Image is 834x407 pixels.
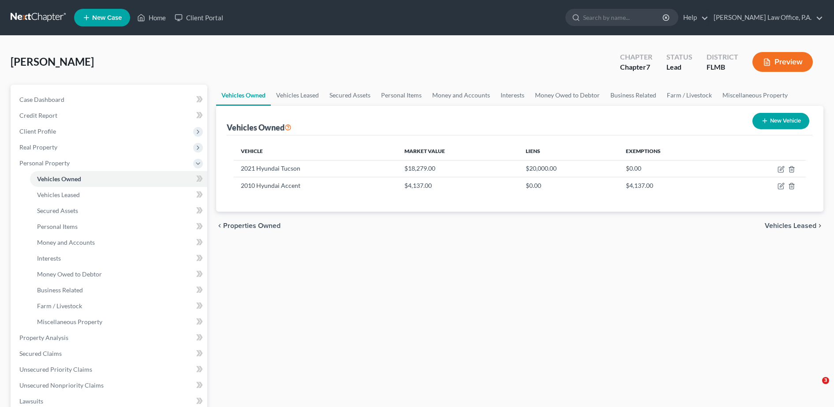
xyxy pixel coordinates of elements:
[271,85,324,106] a: Vehicles Leased
[583,9,664,26] input: Search by name...
[30,187,207,203] a: Vehicles Leased
[12,92,207,108] a: Case Dashboard
[12,108,207,123] a: Credit Report
[30,203,207,219] a: Secured Assets
[752,113,809,129] button: New Vehicle
[19,366,92,373] span: Unsecured Priority Claims
[397,177,519,194] td: $4,137.00
[19,397,43,405] span: Lawsuits
[30,298,207,314] a: Farm / Livestock
[216,85,271,106] a: Vehicles Owned
[324,85,376,106] a: Secured Assets
[30,314,207,330] a: Miscellaneous Property
[30,219,207,235] a: Personal Items
[19,350,62,357] span: Secured Claims
[666,62,692,72] div: Lead
[37,191,80,198] span: Vehicles Leased
[30,235,207,250] a: Money and Accounts
[30,250,207,266] a: Interests
[707,52,738,62] div: District
[519,142,619,160] th: Liens
[19,334,68,341] span: Property Analysis
[37,286,83,294] span: Business Related
[223,222,280,229] span: Properties Owned
[12,377,207,393] a: Unsecured Nonpriority Claims
[816,222,823,229] i: chevron_right
[752,52,813,72] button: Preview
[37,223,78,230] span: Personal Items
[30,282,207,298] a: Business Related
[12,362,207,377] a: Unsecured Priority Claims
[679,10,708,26] a: Help
[765,222,816,229] span: Vehicles Leased
[19,112,57,119] span: Credit Report
[397,142,519,160] th: Market Value
[519,177,619,194] td: $0.00
[37,302,82,310] span: Farm / Livestock
[170,10,228,26] a: Client Portal
[19,96,64,103] span: Case Dashboard
[804,377,825,398] iframe: Intercom live chat
[19,159,70,167] span: Personal Property
[234,160,397,177] td: 2021 Hyundai Tucson
[19,381,104,389] span: Unsecured Nonpriority Claims
[37,239,95,246] span: Money and Accounts
[37,270,102,278] span: Money Owed to Debtor
[37,175,81,183] span: Vehicles Owned
[37,318,102,325] span: Miscellaneous Property
[619,160,728,177] td: $0.00
[30,171,207,187] a: Vehicles Owned
[605,85,662,106] a: Business Related
[216,222,280,229] button: chevron_left Properties Owned
[12,346,207,362] a: Secured Claims
[19,143,57,151] span: Real Property
[427,85,495,106] a: Money and Accounts
[707,62,738,72] div: FLMB
[92,15,122,21] span: New Case
[376,85,427,106] a: Personal Items
[234,142,397,160] th: Vehicle
[717,85,793,106] a: Miscellaneous Property
[495,85,530,106] a: Interests
[11,55,94,68] span: [PERSON_NAME]
[620,52,652,62] div: Chapter
[822,377,829,384] span: 3
[519,160,619,177] td: $20,000.00
[216,222,223,229] i: chevron_left
[19,127,56,135] span: Client Profile
[227,122,292,133] div: Vehicles Owned
[619,177,728,194] td: $4,137.00
[37,254,61,262] span: Interests
[234,177,397,194] td: 2010 Hyundai Accent
[397,160,519,177] td: $18,279.00
[133,10,170,26] a: Home
[709,10,823,26] a: [PERSON_NAME] Law Office, P.A.
[646,63,650,71] span: 7
[662,85,717,106] a: Farm / Livestock
[30,266,207,282] a: Money Owed to Debtor
[530,85,605,106] a: Money Owed to Debtor
[666,52,692,62] div: Status
[12,330,207,346] a: Property Analysis
[620,62,652,72] div: Chapter
[765,222,823,229] button: Vehicles Leased chevron_right
[37,207,78,214] span: Secured Assets
[619,142,728,160] th: Exemptions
